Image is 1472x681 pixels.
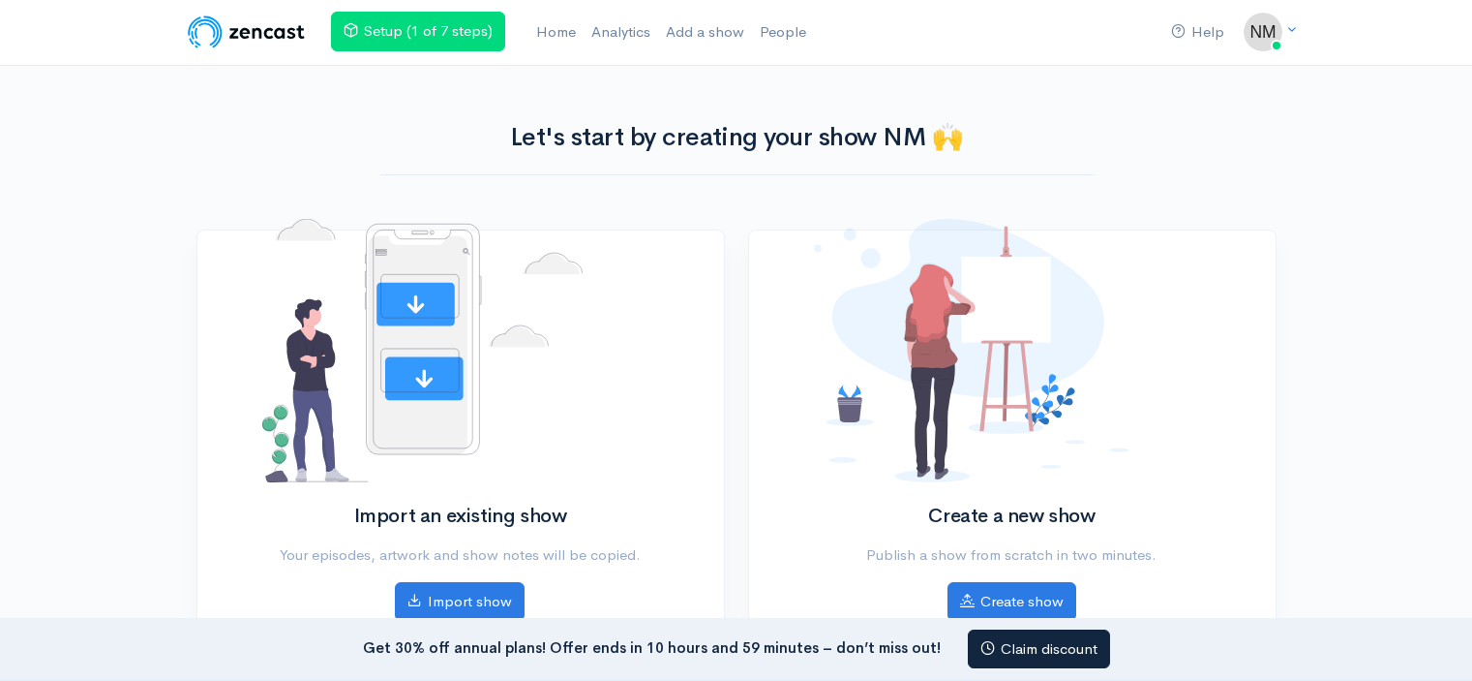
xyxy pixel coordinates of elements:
[814,219,1129,482] img: No shows added
[363,637,941,656] strong: Get 30% off annual plans! Offer ends in 10 hours and 59 minutes – don’t miss out!
[1244,13,1282,51] img: ...
[262,506,658,527] h2: Import an existing show
[1163,12,1232,53] a: Help
[1406,615,1453,662] iframe: gist-messenger-bubble-iframe
[331,12,505,51] a: Setup (1 of 7 steps)
[185,13,308,51] img: ZenCast Logo
[395,582,525,622] a: Import show
[968,630,1110,669] a: Claim discount
[528,12,584,53] a: Home
[262,544,658,567] p: Your episodes, artwork and show notes will be copied.
[947,582,1076,622] a: Create show
[262,219,584,482] img: No shows added
[658,12,752,53] a: Add a show
[380,124,1093,152] h1: Let's start by creating your show NM 🙌
[584,12,658,53] a: Analytics
[814,506,1210,527] h2: Create a new show
[752,12,814,53] a: People
[814,544,1210,567] p: Publish a show from scratch in two minutes.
